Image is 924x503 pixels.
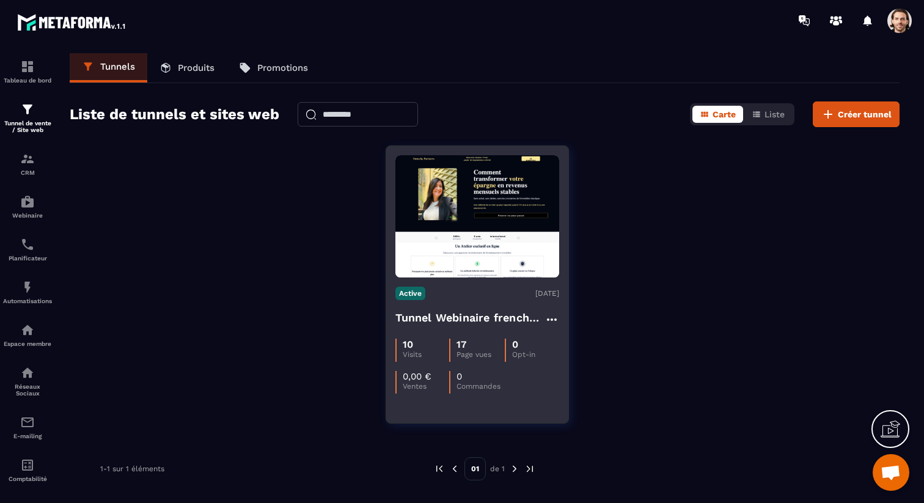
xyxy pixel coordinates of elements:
p: Promotions [257,62,308,73]
a: formationformationCRM [3,142,52,185]
p: 1-1 sur 1 éléments [100,464,164,473]
img: next [524,463,535,474]
a: automationsautomationsAutomatisations [3,271,52,314]
img: scheduler [20,237,35,252]
p: 17 [457,339,466,350]
a: formationformationTableau de bord [3,50,52,93]
p: 01 [464,457,486,480]
p: Webinaire [3,212,52,219]
a: formationformationTunnel de vente / Site web [3,93,52,142]
p: Planificateur [3,255,52,262]
p: Espace membre [3,340,52,347]
a: social-networksocial-networkRéseaux Sociaux [3,356,52,406]
p: 0,00 € [403,371,431,382]
p: Réseaux Sociaux [3,383,52,397]
img: prev [434,463,445,474]
img: formation [20,102,35,117]
p: Tunnels [100,61,135,72]
img: accountant [20,458,35,472]
a: automationsautomationsEspace membre [3,314,52,356]
p: 0 [457,371,462,382]
img: formation [20,152,35,166]
p: Opt-in [512,350,559,359]
img: automations [20,280,35,295]
img: image [395,155,559,277]
p: Ventes [403,382,449,391]
button: Liste [744,106,792,123]
p: Page vues [457,350,505,359]
p: Tunnel de vente / Site web [3,120,52,133]
p: 10 [403,339,413,350]
a: Produits [147,53,227,83]
a: Promotions [227,53,320,83]
p: Produits [178,62,215,73]
p: Comptabilité [3,475,52,482]
p: CRM [3,169,52,176]
button: Carte [692,106,743,123]
img: automations [20,194,35,209]
a: accountantaccountantComptabilité [3,449,52,491]
p: Visits [403,350,449,359]
p: de 1 [490,464,505,474]
p: [DATE] [535,289,559,298]
p: Tableau de bord [3,77,52,84]
img: email [20,415,35,430]
p: Commandes [457,382,503,391]
button: Créer tunnel [813,101,900,127]
p: Active [395,287,425,300]
img: logo [17,11,127,33]
p: E-mailing [3,433,52,439]
img: automations [20,323,35,337]
a: schedulerschedulerPlanificateur [3,228,52,271]
a: automationsautomationsWebinaire [3,185,52,228]
img: social-network [20,365,35,380]
img: formation [20,59,35,74]
img: next [509,463,520,474]
a: emailemailE-mailing [3,406,52,449]
span: Créer tunnel [838,108,892,120]
span: Liste [765,109,785,119]
p: Automatisations [3,298,52,304]
span: Carte [713,109,736,119]
p: 0 [512,339,518,350]
h4: Tunnel Webinaire frenchy partners [395,309,544,326]
a: Tunnels [70,53,147,83]
a: Ouvrir le chat [873,454,909,491]
h2: Liste de tunnels et sites web [70,102,279,127]
img: prev [449,463,460,474]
